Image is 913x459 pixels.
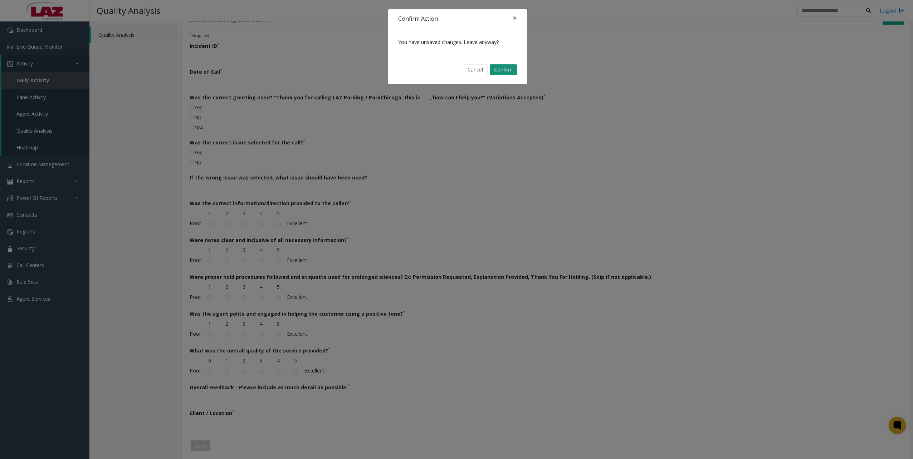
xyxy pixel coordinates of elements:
[463,64,488,75] button: Cancel
[388,28,527,56] div: You have unsaved changes. Leave anyway?
[513,13,517,23] span: ×
[508,9,522,27] button: Close
[398,14,438,23] h4: Confirm Action
[490,64,517,75] button: Confirm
